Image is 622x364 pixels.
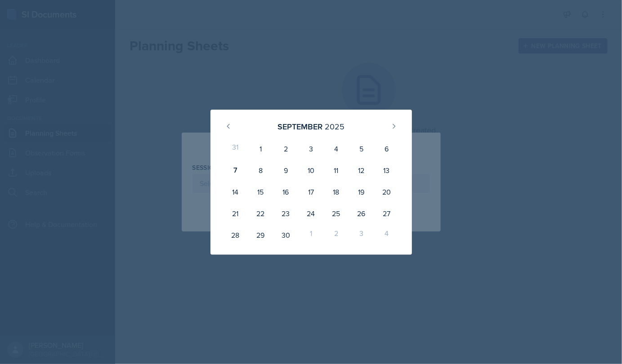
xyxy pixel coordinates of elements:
[223,203,248,224] div: 21
[349,160,374,181] div: 12
[298,160,323,181] div: 10
[349,203,374,224] div: 26
[248,138,273,160] div: 1
[374,224,399,246] div: 4
[277,120,322,133] div: September
[298,224,323,246] div: 1
[248,160,273,181] div: 8
[273,181,298,203] div: 16
[374,181,399,203] div: 20
[273,203,298,224] div: 23
[323,203,349,224] div: 25
[349,224,374,246] div: 3
[349,181,374,203] div: 19
[298,138,323,160] div: 3
[325,120,345,133] div: 2025
[323,138,349,160] div: 4
[323,181,349,203] div: 18
[374,203,399,224] div: 27
[273,138,298,160] div: 2
[223,160,248,181] div: 7
[248,224,273,246] div: 29
[223,224,248,246] div: 28
[298,181,323,203] div: 17
[323,224,349,246] div: 2
[273,224,298,246] div: 30
[374,138,399,160] div: 6
[248,203,273,224] div: 22
[323,160,349,181] div: 11
[223,138,248,160] div: 31
[349,138,374,160] div: 5
[223,181,248,203] div: 14
[248,181,273,203] div: 15
[374,160,399,181] div: 13
[273,160,298,181] div: 9
[298,203,323,224] div: 24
